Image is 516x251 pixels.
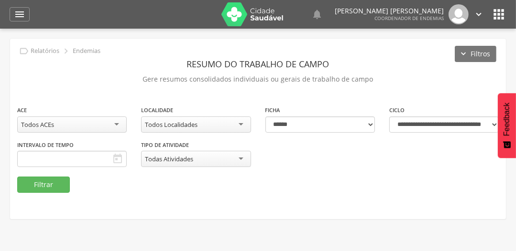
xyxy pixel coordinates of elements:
[498,93,516,158] button: Feedback - Mostrar pesquisa
[14,9,25,20] i: 
[374,15,444,21] span: Coordenador de Endemias
[335,8,444,14] p: [PERSON_NAME] [PERSON_NAME]
[31,47,59,55] p: Relatórios
[10,7,30,21] a: 
[145,155,193,163] div: Todas Atividades
[389,106,405,114] label: Ciclo
[503,103,511,136] span: Feedback
[141,106,173,114] label: Localidade
[145,120,198,129] div: Todos Localidades
[311,4,323,24] a: 
[17,177,70,193] button: Filtrar
[455,46,496,62] button: Filtros
[112,153,123,165] i: 
[311,9,323,20] i: 
[17,73,499,86] p: Gere resumos consolidados individuais ou gerais de trabalho de campo
[21,120,54,129] div: Todos ACEs
[73,47,100,55] p: Endemias
[61,46,71,56] i: 
[141,141,189,149] label: Tipo de Atividade
[17,141,74,149] label: Intervalo de Tempo
[19,46,29,56] i: 
[473,4,484,24] a: 
[17,55,499,73] header: Resumo do Trabalho de Campo
[473,9,484,20] i: 
[17,106,27,114] label: ACE
[265,106,280,114] label: Ficha
[491,7,506,22] i: 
